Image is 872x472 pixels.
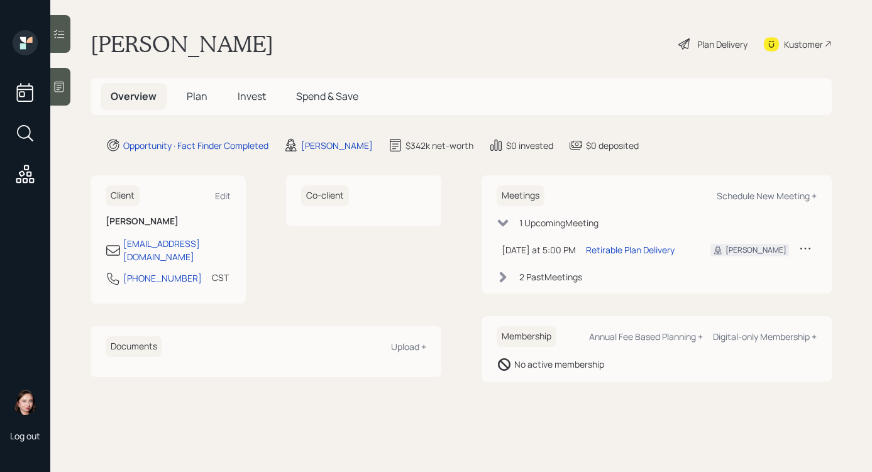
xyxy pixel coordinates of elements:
div: Digital-only Membership + [713,331,817,343]
div: Annual Fee Based Planning + [589,331,703,343]
span: Plan [187,89,207,103]
div: [DATE] at 5:00 PM [502,243,576,256]
h6: Client [106,185,140,206]
h6: Co-client [301,185,349,206]
div: $342k net-worth [406,139,473,152]
span: Overview [111,89,157,103]
div: No active membership [514,358,604,371]
div: 1 Upcoming Meeting [519,216,599,229]
img: aleksandra-headshot.png [13,390,38,415]
div: $0 deposited [586,139,639,152]
div: CST [212,271,229,284]
div: Edit [215,190,231,202]
div: Log out [10,430,40,442]
div: $0 invested [506,139,553,152]
div: Schedule New Meeting + [717,190,817,202]
h6: Meetings [497,185,544,206]
div: Retirable Plan Delivery [586,243,675,256]
div: [PERSON_NAME] [726,244,786,256]
span: Invest [238,89,266,103]
h6: Documents [106,336,162,357]
h6: [PERSON_NAME] [106,216,231,227]
div: Opportunity · Fact Finder Completed [123,139,268,152]
span: Spend & Save [296,89,358,103]
div: [PERSON_NAME] [301,139,373,152]
h1: [PERSON_NAME] [91,30,273,58]
div: 2 Past Meeting s [519,270,582,283]
div: [EMAIL_ADDRESS][DOMAIN_NAME] [123,237,231,263]
div: Plan Delivery [697,38,748,51]
h6: Membership [497,326,556,347]
div: [PHONE_NUMBER] [123,272,202,285]
div: Upload + [391,341,426,353]
div: Kustomer [784,38,823,51]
